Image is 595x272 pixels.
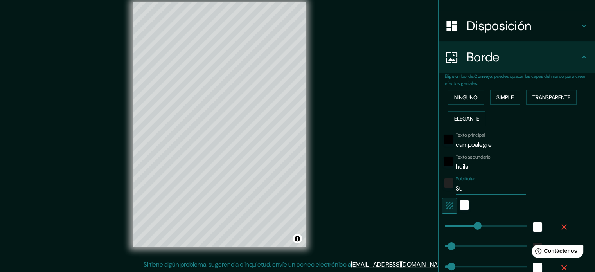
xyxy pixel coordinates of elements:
[439,41,595,73] div: Borde
[456,176,475,182] font: Subtitular
[533,222,542,232] button: blanco
[444,157,453,166] button: negro
[490,90,520,105] button: Simple
[454,115,479,122] font: Elegante
[467,18,531,34] font: Disposición
[293,234,302,243] button: Activar o desactivar atribución
[454,94,478,101] font: Ninguno
[351,260,448,268] a: [EMAIL_ADDRESS][DOMAIN_NAME]
[445,73,474,79] font: Elige un borde.
[474,73,492,79] font: Consejo
[456,154,491,160] font: Texto secundario
[448,90,484,105] button: Ninguno
[467,49,500,65] font: Borde
[526,90,577,105] button: Transparente
[144,260,351,268] font: Si tiene algún problema, sugerencia o inquietud, envíe un correo electrónico a
[448,111,485,126] button: Elegante
[460,200,469,210] button: blanco
[444,135,453,144] button: negro
[525,241,586,263] iframe: Lanzador de widgets de ayuda
[445,73,586,86] font: : puedes opacar las capas del marco para crear efectos geniales.
[439,10,595,41] div: Disposición
[444,178,453,188] button: color-222222
[496,94,514,101] font: Simple
[456,132,485,138] font: Texto principal
[532,94,570,101] font: Transparente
